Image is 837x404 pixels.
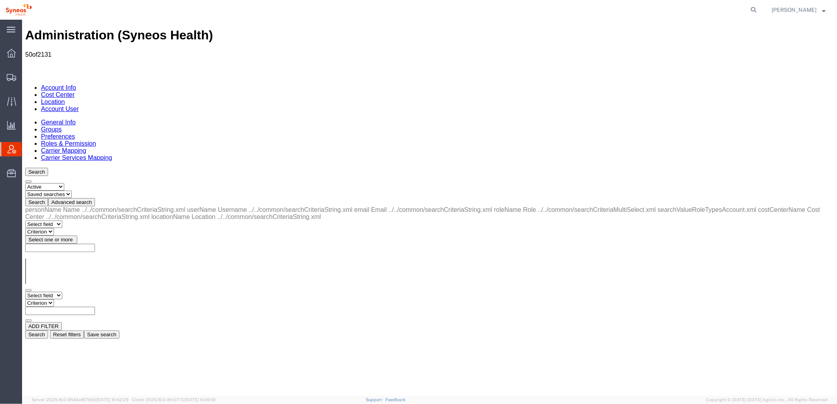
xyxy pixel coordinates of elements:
[26,178,73,187] button: Advanced search
[706,397,828,403] span: Copyright © [DATE]-[DATE] Agistix Inc., All Rights Reserved
[22,20,837,396] iframe: FS Legacy Container
[132,397,216,402] span: Client: 2025.16.0-8fc0770
[28,311,62,319] button: Reset filters
[3,216,55,224] button: Select one or more
[3,239,4,265] select: Select one or more
[3,187,812,201] div: personName Name ../../common/searchCriteriaString.xml userName Username ../../common/searchCriter...
[32,397,128,402] span: Server: 2025.16.0-9544af67660
[185,397,216,402] span: [DATE] 10:40:19
[97,397,128,402] span: [DATE] 10:42:29
[62,311,97,319] button: Save search
[6,4,32,16] img: logo
[385,397,405,402] a: Feedback
[771,5,826,15] button: [PERSON_NAME]
[3,302,40,311] button: ADD FILTER
[366,397,385,402] a: Support
[6,217,51,223] span: Select one or more
[3,311,26,319] button: Search
[772,6,817,14] span: Anne Thierfelder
